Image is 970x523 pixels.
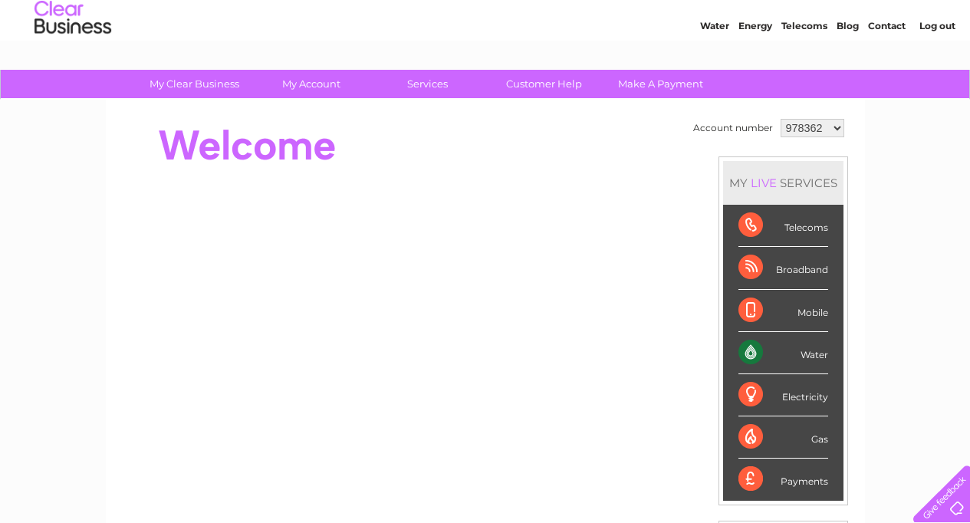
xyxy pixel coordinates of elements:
[481,70,607,98] a: Customer Help
[919,65,955,77] a: Log out
[364,70,491,98] a: Services
[738,459,828,500] div: Payments
[738,332,828,374] div: Water
[868,65,906,77] a: Contact
[681,8,787,27] a: 0333 014 3131
[123,8,848,74] div: Clear Business is a trading name of Verastar Limited (registered in [GEOGRAPHIC_DATA] No. 3667643...
[738,247,828,289] div: Broadband
[781,65,827,77] a: Telecoms
[597,70,724,98] a: Make A Payment
[700,65,729,77] a: Water
[738,416,828,459] div: Gas
[738,205,828,247] div: Telecoms
[738,290,828,332] div: Mobile
[131,70,258,98] a: My Clear Business
[837,65,859,77] a: Blog
[738,374,828,416] div: Electricity
[748,176,780,190] div: LIVE
[738,65,772,77] a: Energy
[34,40,112,87] img: logo.png
[689,115,777,141] td: Account number
[723,161,843,205] div: MY SERVICES
[248,70,374,98] a: My Account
